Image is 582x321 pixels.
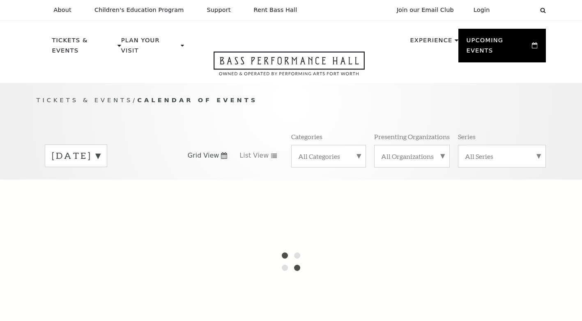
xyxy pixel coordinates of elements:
span: Tickets & Events [37,96,133,103]
p: Support [207,7,231,14]
p: About [54,7,71,14]
select: Select: [503,6,532,14]
p: Experience [410,35,452,50]
label: All Organizations [381,152,443,160]
span: Calendar of Events [137,96,258,103]
p: Tickets & Events [52,35,116,60]
p: Categories [291,132,322,141]
p: Plan Your Visit [121,35,179,60]
p: Rent Bass Hall [254,7,297,14]
span: List View [239,151,269,160]
label: All Categories [298,152,359,160]
p: Upcoming Events [467,35,530,60]
p: Presenting Organizations [374,132,450,141]
span: Grid View [188,151,219,160]
label: All Series [465,152,539,160]
p: Children's Education Program [94,7,184,14]
p: Series [458,132,476,141]
p: / [37,95,546,105]
label: [DATE] [52,149,100,162]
